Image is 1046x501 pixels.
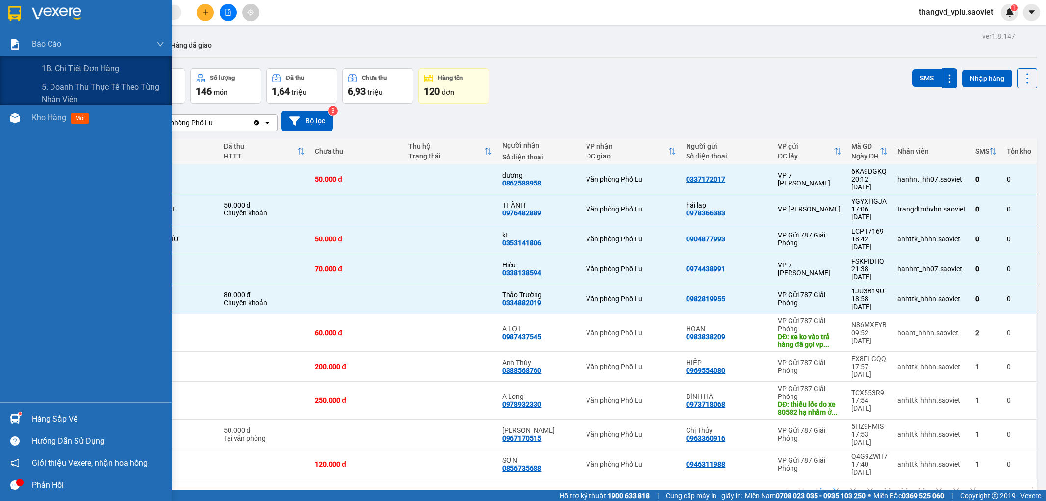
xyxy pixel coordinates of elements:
div: 0 [1007,205,1031,213]
div: Văn phòng Phố Lu [586,460,676,468]
div: HIỆP [686,359,768,367]
div: hanhnt_hh07.saoviet [897,265,966,273]
div: Nhân viên [897,147,966,155]
span: Hỗ trợ kỹ thuật: [560,490,650,501]
div: 1 [975,460,997,468]
span: notification [10,458,20,468]
div: VP [PERSON_NAME] [778,205,842,213]
div: anhttk_hhhn.saoviet [897,430,966,438]
button: Nhập hàng [962,70,1012,87]
div: N86MXEYB [851,321,888,329]
div: Văn phòng Phố Lu [586,235,676,243]
span: file-add [225,9,231,16]
div: 0338138594 [502,269,541,277]
button: file-add [220,4,237,21]
div: Anh Thùy [502,359,576,367]
div: 80.000 đ [224,291,306,299]
div: Chị Thủy [686,426,768,434]
div: 60.000 đ [315,329,399,337]
span: | [951,490,953,501]
div: anhttk_hhhn.saoviet [897,295,966,303]
span: ... [823,341,829,348]
div: 0978932330 [502,400,541,408]
th: Toggle SortBy [219,138,310,164]
div: 50.000 đ [315,175,399,183]
div: Người nhận [502,141,576,149]
button: caret-down [1023,4,1040,21]
span: question-circle [10,436,20,446]
div: 0983838209 [686,333,725,341]
div: 0334882019 [502,299,541,307]
img: solution-icon [10,39,20,50]
div: Chưa thu [362,75,387,81]
div: Hiếu [502,261,576,269]
div: YGYXHGJA [851,197,888,205]
div: 20:12 [DATE] [851,175,888,191]
div: hoant_hhhn.saoviet [897,329,966,337]
input: Selected Văn phòng Phố Lu. [214,118,215,128]
div: Ghi chú [136,152,213,160]
div: 1 [975,396,997,404]
div: VP Gửi 787 Giải Phóng [778,456,842,472]
div: HOAN [686,325,768,333]
span: 6,93 [348,85,366,97]
button: plus [197,4,214,21]
div: 2 [975,329,997,337]
div: Trạng thái [408,152,485,160]
span: Miền Nam [745,490,866,501]
svg: open [263,119,271,127]
span: ⚪️ [868,494,871,498]
div: 6KA9DGKQ [851,167,888,175]
button: Hàng tồn120đơn [418,68,489,104]
div: ver 1.8.147 [982,31,1015,42]
div: anhttk_hhhn.saoviet [897,396,966,404]
div: 120.000 đ [315,460,399,468]
div: xốp [136,175,213,183]
strong: 0708 023 035 - 0935 103 250 [776,492,866,500]
button: aim [242,4,259,21]
div: A Long [502,393,576,400]
img: warehouse-icon [10,414,20,424]
th: Toggle SortBy [404,138,497,164]
span: message [10,480,20,490]
div: 5HZ9FMIS [851,422,888,430]
div: VP gửi [778,142,834,150]
div: VP nhận [586,142,668,150]
div: 1 [975,430,997,438]
div: SƠN [502,456,576,464]
div: 0974438991 [686,265,725,273]
img: icon-new-feature [1005,8,1014,17]
div: BỌC NHỎ XÍU [136,235,213,243]
div: 0967170515 [502,434,541,442]
div: 18:58 [DATE] [851,295,888,311]
div: LỐC+HỘP [136,396,213,404]
div: 0978366383 [686,209,725,217]
div: Văn phòng Phố Lu [586,396,676,404]
div: Hướng dẫn sử dụng [32,434,164,448]
div: VP Gửi 787 Giải Phóng [778,359,842,374]
th: Toggle SortBy [846,138,893,164]
div: 21:38 [DATE] [851,265,888,281]
div: LCPT7169 [851,227,888,235]
span: triệu [367,88,383,96]
sup: 1 [1011,4,1018,11]
div: BÌNH HÀ [686,393,768,400]
div: 10 / trang [981,490,1011,500]
div: 50.000 đ [224,201,306,209]
div: anhttk_hhhn.saoviet [897,363,966,370]
div: SMS [975,147,989,155]
div: 70.000 đ [315,265,399,273]
div: 17:40 [DATE] [851,460,888,476]
div: HỘP BDV [136,430,213,438]
div: anhttk_hhhn.saoviet [897,235,966,243]
div: 0946311988 [686,460,725,468]
div: 17:54 [DATE] [851,396,888,412]
div: 0963360916 [686,434,725,442]
div: 0856735688 [502,464,541,472]
span: mới [71,113,89,124]
div: 0 [1007,295,1031,303]
div: Văn phòng Phố Lu [586,329,676,337]
span: ... [832,408,838,416]
div: 0 [1007,175,1031,183]
div: Chuyển khoản [224,209,306,217]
